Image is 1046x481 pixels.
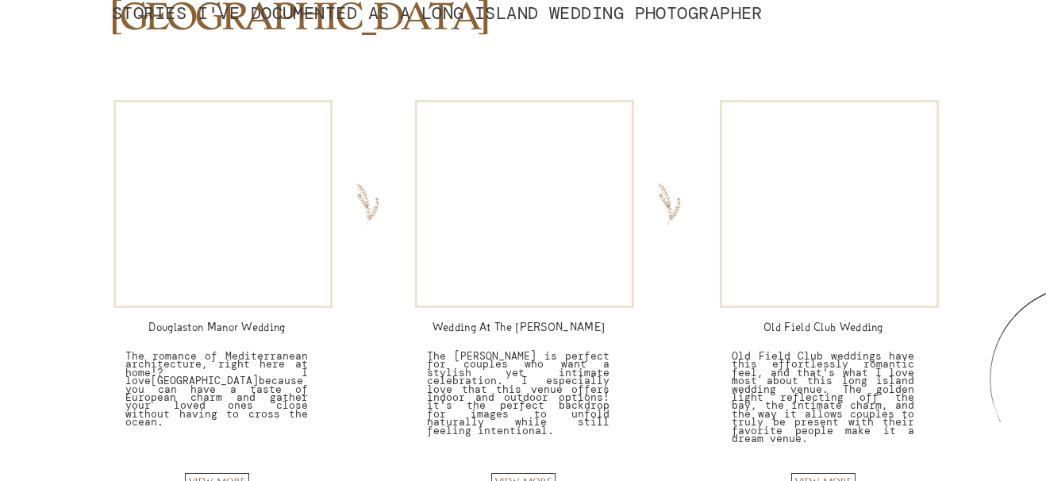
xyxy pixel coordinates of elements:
[151,374,259,387] a: [GEOGRAPHIC_DATA]
[129,319,305,335] a: douglaston manor wedding
[431,319,606,335] a: wedding at the [PERSON_NAME]
[427,352,610,421] p: The [PERSON_NAME] is perfect for couples who want a stylish yet intimate celebration. I especiall...
[736,319,911,335] a: old field club wedding
[732,352,914,447] p: Old Field Club weddings have this effortlessly romantic feel, and that's what I love most about t...
[125,352,308,429] p: The romance of Mediterranean architecture, right here at home!? I love because you can have a tas...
